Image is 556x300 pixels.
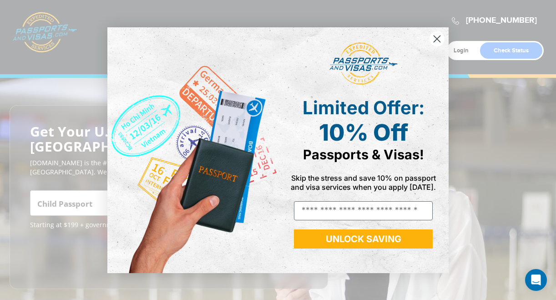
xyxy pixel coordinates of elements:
[291,173,436,192] span: Skip the stress and save 10% on passport and visa services when you apply [DATE].
[525,269,547,291] div: Open Intercom Messenger
[303,97,425,119] span: Limited Offer:
[319,119,408,146] span: 10% Off
[294,229,433,249] button: UNLOCK SAVING
[329,42,398,85] img: passports and visas
[303,147,424,163] span: Passports & Visas!
[429,31,445,47] button: Close dialog
[107,27,278,273] img: de9cda0d-0715-46ca-9a25-073762a91ba7.png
